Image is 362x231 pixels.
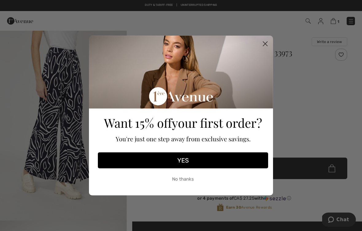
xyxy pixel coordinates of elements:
[104,115,172,131] span: Want 15% off
[98,171,268,187] button: No thanks
[260,38,271,49] button: Close dialog
[172,115,262,131] span: your first order?
[14,4,27,10] span: Chat
[98,152,268,168] button: YES
[116,135,251,143] span: You're just one step away from exclusive savings.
